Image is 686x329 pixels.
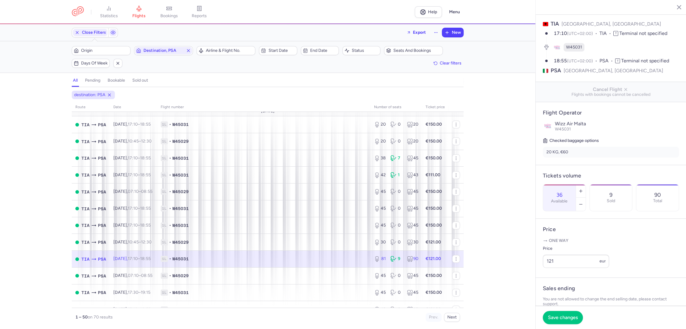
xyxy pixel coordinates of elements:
strong: €150.00 [426,206,442,211]
span: Terminal not specified [621,58,669,64]
th: number of seats [370,103,422,112]
time: 17:10 [128,256,138,261]
time: 18:55 [140,307,151,312]
strong: €150.00 [426,223,442,228]
span: [DATE], [113,240,152,245]
p: 9 [609,192,612,198]
span: TIA [81,289,90,296]
p: You are not allowed to change the end selling date, please contact support. [543,297,679,306]
time: 18:55 [140,172,151,177]
a: statistics [94,5,124,19]
figure: W4 airline logo [553,43,561,52]
h4: bookable [108,78,125,83]
span: Flights with bookings cannot be cancelled [540,92,681,97]
span: [DATE], [113,139,152,144]
time: 17:10 [128,223,138,228]
span: Days of week [81,61,108,66]
th: Flight number [157,103,370,112]
h4: Sales ending [543,285,575,292]
span: 1L [161,273,168,279]
button: New [442,28,463,37]
span: T [615,58,620,63]
span: – [128,189,153,194]
th: date [110,103,157,112]
span: Galileo Galilei, Pisa, Italy [98,239,106,246]
strong: 1 – 50 [75,315,88,320]
div: 38 [374,155,385,161]
div: 0 [390,290,402,296]
h4: Flight Operator [543,109,679,116]
button: Days of week [72,59,110,68]
span: W45029 [172,138,189,144]
a: CitizenPlane red outlined logo [72,6,84,17]
span: – [128,206,151,211]
div: 0 [390,306,402,312]
button: Close Filters [72,28,108,37]
span: destination: PSA [74,92,105,98]
span: reports [192,13,207,19]
span: Origin [81,48,128,53]
p: 90 [654,192,661,198]
h4: all [73,78,78,83]
label: Available [551,199,568,204]
span: (UTC+02:00) [567,31,593,36]
span: Galileo Galilei, Pisa, Italy [98,256,106,262]
div: 45 [407,189,418,195]
button: Next [444,313,460,322]
button: Export [403,28,430,37]
div: 45 [407,290,418,296]
div: 43 [407,172,418,178]
strong: €150.00 [426,122,442,127]
time: 18:55 [554,58,567,64]
div: 90 [407,256,418,262]
div: 10 [407,306,418,312]
span: PSA [551,67,561,74]
span: [GEOGRAPHIC_DATA], [GEOGRAPHIC_DATA] [562,21,661,27]
span: – [128,240,152,245]
span: W45031 [172,256,189,262]
span: Galileo Galilei, Pisa, Italy [98,155,106,161]
span: • [169,306,171,312]
span: Galileo Galilei, Pisa, Italy [98,306,106,313]
p: Total [653,199,662,203]
span: Destination, PSA [143,48,184,53]
span: TIA [81,205,90,212]
a: flights [124,5,154,19]
button: Clear filters [431,59,464,68]
span: • [169,205,171,211]
span: End date [310,48,337,53]
span: bookings [160,13,178,19]
time: 17:10 [128,206,138,211]
span: eur [599,258,606,264]
a: bookings [154,5,184,19]
span: [DATE], [113,172,151,177]
time: 19:15 [141,290,150,295]
span: Start date [268,48,295,53]
span: New [452,30,461,35]
span: 1L [161,155,168,161]
span: Galileo Galilei, Pisa, Italy [98,222,106,229]
time: 17:30 [128,290,138,295]
time: 12:30 [141,240,152,245]
button: Save changes [543,311,583,324]
span: – [128,155,151,161]
span: W45031 [566,44,582,50]
label: Price [543,245,609,252]
span: – [128,256,151,261]
span: [DATE], [113,290,150,295]
span: • [169,189,171,195]
span: [GEOGRAPHIC_DATA], [GEOGRAPHIC_DATA] [564,67,663,74]
th: Ticket price [422,103,448,112]
time: 18:55 [140,256,151,261]
div: 0 [390,121,402,127]
time: 12:30 [141,139,152,144]
span: W45031 [172,121,189,127]
div: 45 [374,222,385,228]
span: Airline & Flight No. [206,48,253,53]
span: • [169,138,171,144]
span: [DATE], [113,256,151,261]
strong: €131.00 [426,307,441,312]
div: 10 [374,306,385,312]
div: 45 [407,155,418,161]
div: 81 [374,256,385,262]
